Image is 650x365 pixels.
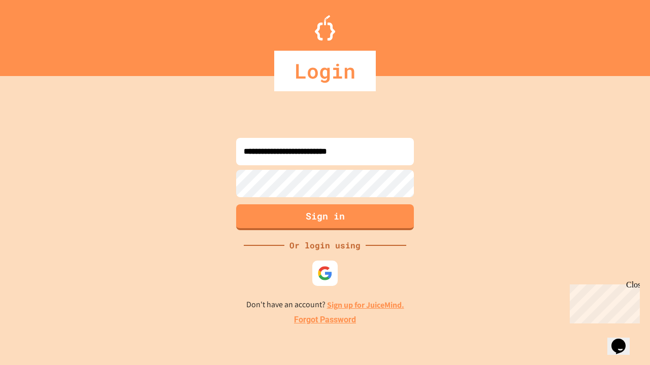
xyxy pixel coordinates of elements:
[317,266,333,281] img: google-icon.svg
[4,4,70,64] div: Chat with us now!Close
[607,324,640,355] iframe: chat widget
[236,204,414,230] button: Sign in
[327,300,404,310] a: Sign up for JuiceMind.
[284,239,366,251] div: Or login using
[315,15,335,41] img: Logo.svg
[246,299,404,311] p: Don't have an account?
[274,51,376,91] div: Login
[294,314,356,326] a: Forgot Password
[566,280,640,323] iframe: chat widget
